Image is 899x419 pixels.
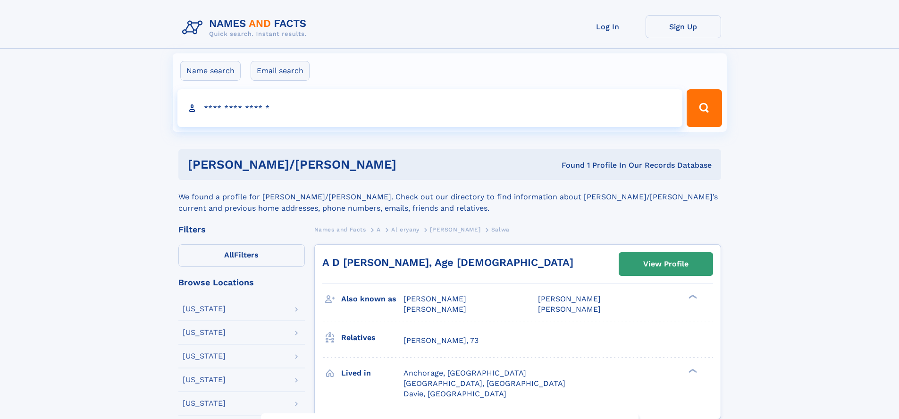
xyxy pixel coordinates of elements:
img: Logo Names and Facts [178,15,314,41]
span: Anchorage, [GEOGRAPHIC_DATA] [403,368,526,377]
span: Salwa [491,226,510,233]
div: Found 1 Profile In Our Records Database [479,160,712,171]
input: search input [177,89,683,127]
h3: Also known as [341,291,403,307]
div: ❯ [686,368,697,374]
a: Sign Up [646,15,721,38]
h1: [PERSON_NAME]/[PERSON_NAME] [188,159,479,171]
a: View Profile [619,253,713,275]
div: Filters [178,225,305,234]
div: [US_STATE] [183,305,226,313]
div: [US_STATE] [183,352,226,360]
span: [PERSON_NAME] [538,305,601,314]
a: A D [PERSON_NAME], Age [DEMOGRAPHIC_DATA] [322,257,573,268]
button: Search Button [687,89,722,127]
span: [PERSON_NAME] [403,294,466,303]
span: [PERSON_NAME] [403,305,466,314]
div: Browse Locations [178,278,305,287]
h3: Relatives [341,330,403,346]
div: View Profile [643,253,689,275]
span: Al eryany [391,226,419,233]
a: Al eryany [391,223,419,235]
div: [US_STATE] [183,400,226,407]
span: All [224,250,234,259]
span: Davie, [GEOGRAPHIC_DATA] [403,389,506,398]
h3: Lived in [341,365,403,381]
span: [GEOGRAPHIC_DATA], [GEOGRAPHIC_DATA] [403,379,565,388]
a: A [377,223,381,235]
span: [PERSON_NAME] [538,294,601,303]
a: [PERSON_NAME], 73 [403,335,479,346]
label: Email search [251,61,310,81]
a: Log In [570,15,646,38]
a: Names and Facts [314,223,366,235]
div: ❯ [686,294,697,300]
div: [US_STATE] [183,329,226,336]
div: We found a profile for [PERSON_NAME]/[PERSON_NAME]. Check out our directory to find information a... [178,180,721,214]
div: [US_STATE] [183,376,226,384]
label: Filters [178,244,305,267]
label: Name search [180,61,241,81]
span: [PERSON_NAME] [430,226,480,233]
a: [PERSON_NAME] [430,223,480,235]
span: A [377,226,381,233]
